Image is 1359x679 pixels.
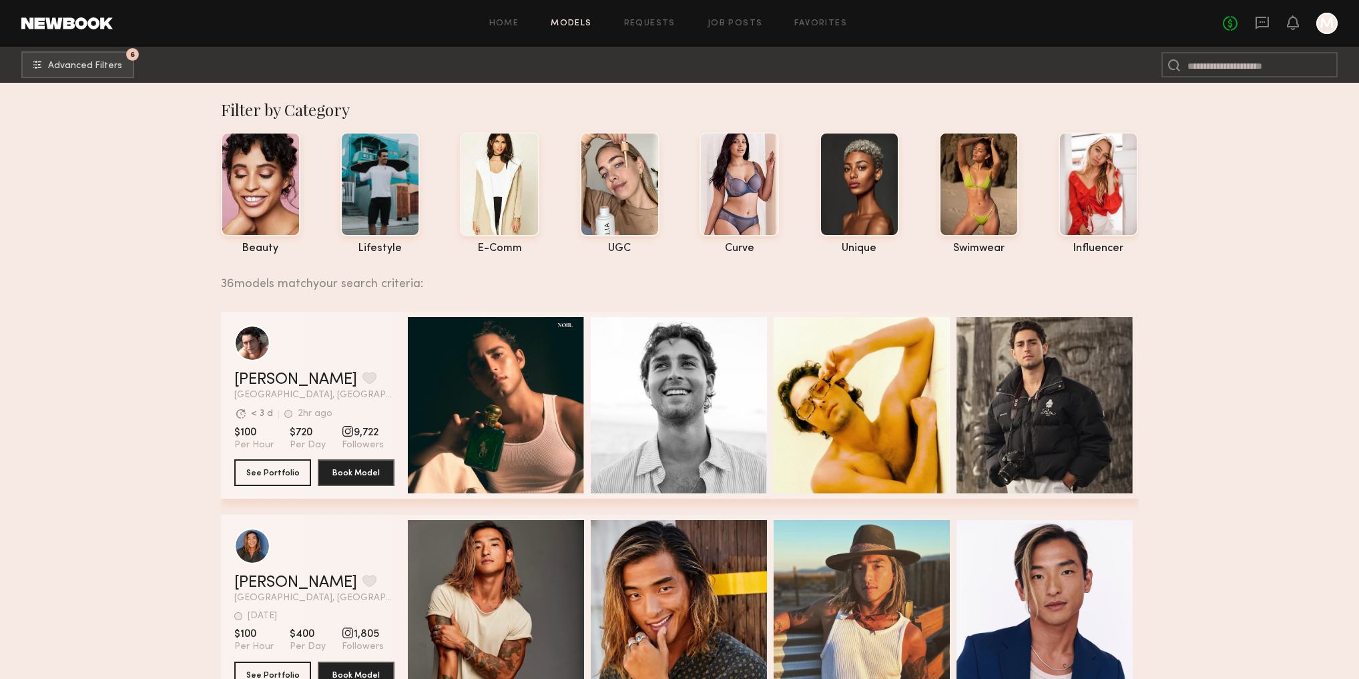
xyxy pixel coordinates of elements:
[794,19,847,28] a: Favorites
[234,439,274,451] span: Per Hour
[820,243,899,254] div: unique
[342,439,384,451] span: Followers
[700,243,779,254] div: curve
[234,459,311,486] button: See Portfolio
[21,51,134,78] button: 6Advanced Filters
[489,19,519,28] a: Home
[221,262,1128,290] div: 36 models match your search criteria:
[342,426,384,439] span: 9,722
[221,99,1139,120] div: Filter by Category
[340,243,420,254] div: lifestyle
[1316,13,1338,34] a: M
[48,61,122,71] span: Advanced Filters
[130,51,135,57] span: 6
[580,243,659,254] div: UGC
[221,243,300,254] div: beauty
[234,391,394,400] span: [GEOGRAPHIC_DATA], [GEOGRAPHIC_DATA]
[708,19,763,28] a: Job Posts
[298,409,332,419] div: 2hr ago
[234,594,394,603] span: [GEOGRAPHIC_DATA], [GEOGRAPHIC_DATA]
[234,372,357,388] a: [PERSON_NAME]
[290,439,326,451] span: Per Day
[234,426,274,439] span: $100
[234,575,357,591] a: [PERSON_NAME]
[1059,243,1138,254] div: influencer
[342,641,384,653] span: Followers
[939,243,1019,254] div: swimwear
[290,628,326,641] span: $400
[460,243,539,254] div: e-comm
[234,641,274,653] span: Per Hour
[251,409,273,419] div: < 3 d
[551,19,591,28] a: Models
[342,628,384,641] span: 1,805
[318,459,394,486] button: Book Model
[290,641,326,653] span: Per Day
[248,612,277,621] div: [DATE]
[234,628,274,641] span: $100
[624,19,675,28] a: Requests
[290,426,326,439] span: $720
